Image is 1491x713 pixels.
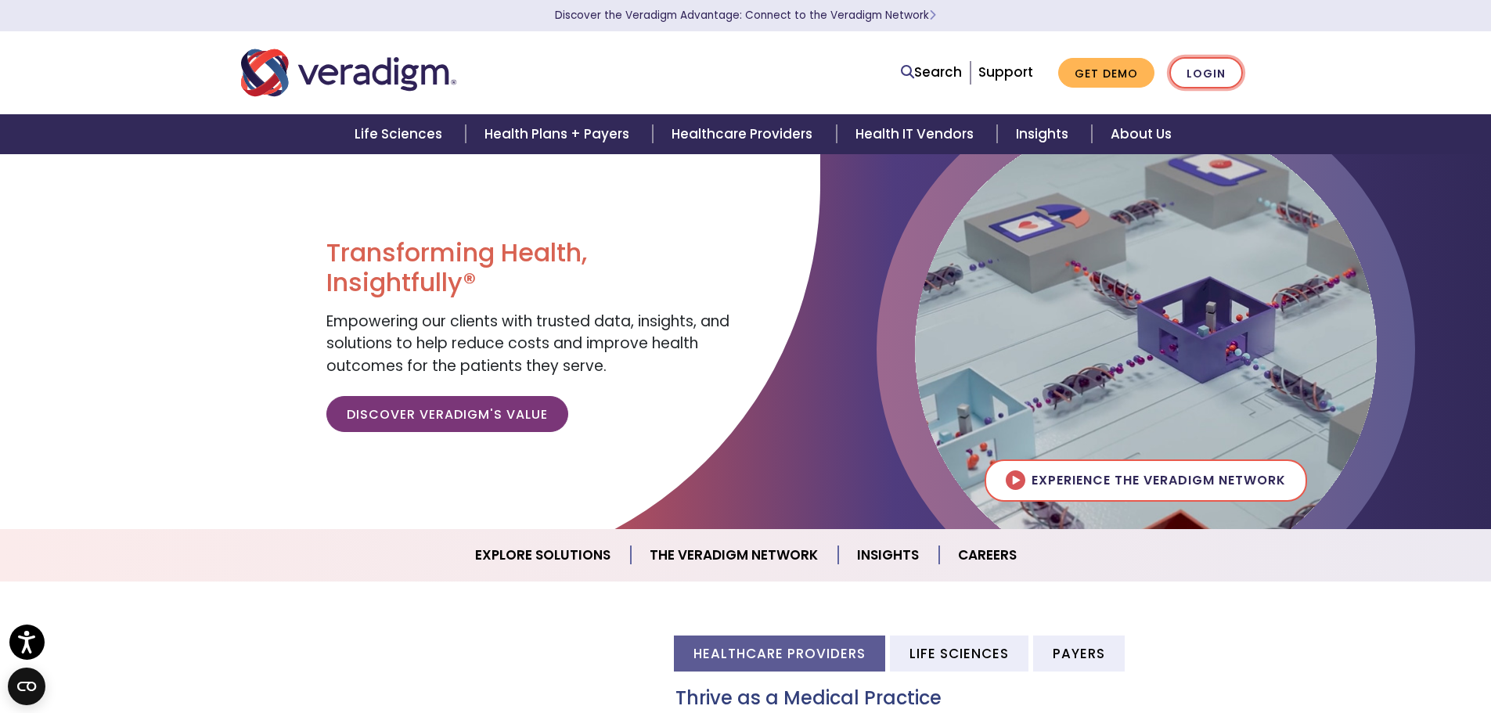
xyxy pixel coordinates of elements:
[1033,636,1125,671] li: Payers
[838,535,939,575] a: Insights
[631,535,838,575] a: The Veradigm Network
[978,63,1033,81] a: Support
[837,114,997,154] a: Health IT Vendors
[1092,114,1190,154] a: About Us
[997,114,1092,154] a: Insights
[675,687,1251,710] h3: Thrive as a Medical Practice
[326,238,733,298] h1: Transforming Health, Insightfully®
[336,114,466,154] a: Life Sciences
[674,636,885,671] li: Healthcare Providers
[890,636,1028,671] li: Life Sciences
[326,396,568,432] a: Discover Veradigm's Value
[555,8,936,23] a: Discover the Veradigm Advantage: Connect to the Veradigm NetworkLearn More
[456,535,631,575] a: Explore Solutions
[241,47,456,99] img: Veradigm logo
[466,114,653,154] a: Health Plans + Payers
[901,62,962,83] a: Search
[929,8,936,23] span: Learn More
[653,114,836,154] a: Healthcare Providers
[8,668,45,705] button: Open CMP widget
[939,535,1035,575] a: Careers
[1169,57,1243,89] a: Login
[326,311,729,376] span: Empowering our clients with trusted data, insights, and solutions to help reduce costs and improv...
[1058,58,1154,88] a: Get Demo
